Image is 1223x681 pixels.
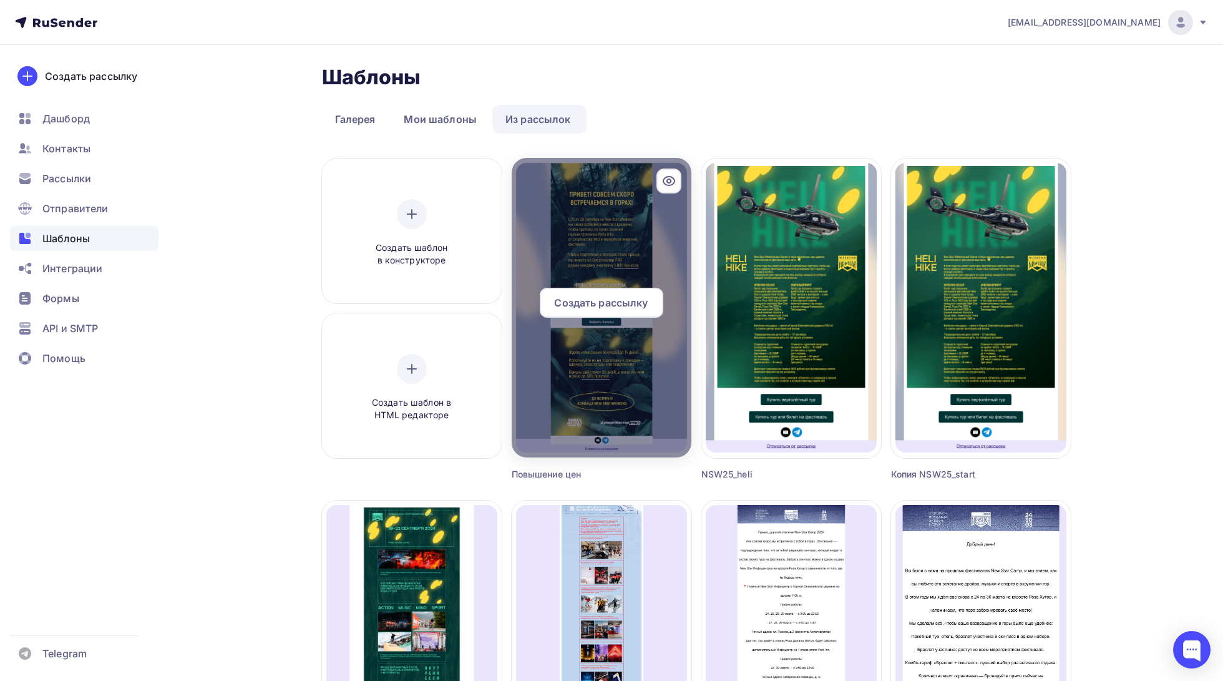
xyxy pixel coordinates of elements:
[353,396,471,422] span: Создать шаблон в HTML редакторе
[42,231,90,246] span: Шаблоны
[891,468,1026,481] div: Копия NSW25_start
[42,171,91,186] span: Рассылки
[42,291,79,306] span: Формы
[42,351,85,366] span: Помощь
[10,106,158,131] a: Дашборд
[42,646,87,661] span: Telegram
[10,196,158,221] a: Отправители
[492,105,584,134] a: Из рассылок
[554,295,648,310] span: Создать рассылку
[1008,16,1161,29] span: [EMAIL_ADDRESS][DOMAIN_NAME]
[391,105,490,134] a: Мои шаблоны
[42,111,90,126] span: Дашборд
[322,105,389,134] a: Галерея
[322,65,421,90] h2: Шаблоны
[512,468,646,481] div: Повышение цен
[1008,10,1208,35] a: [EMAIL_ADDRESS][DOMAIN_NAME]
[10,286,158,311] a: Формы
[701,468,836,481] div: NSW25_heli
[10,136,158,161] a: Контакты
[353,242,471,267] span: Создать шаблон в конструкторе
[42,321,98,336] span: API и SMTP
[10,226,158,251] a: Шаблоны
[42,141,90,156] span: Контакты
[42,261,102,276] span: Интеграции
[10,166,158,191] a: Рассылки
[45,69,137,84] div: Создать рассылку
[42,201,109,216] span: Отправители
